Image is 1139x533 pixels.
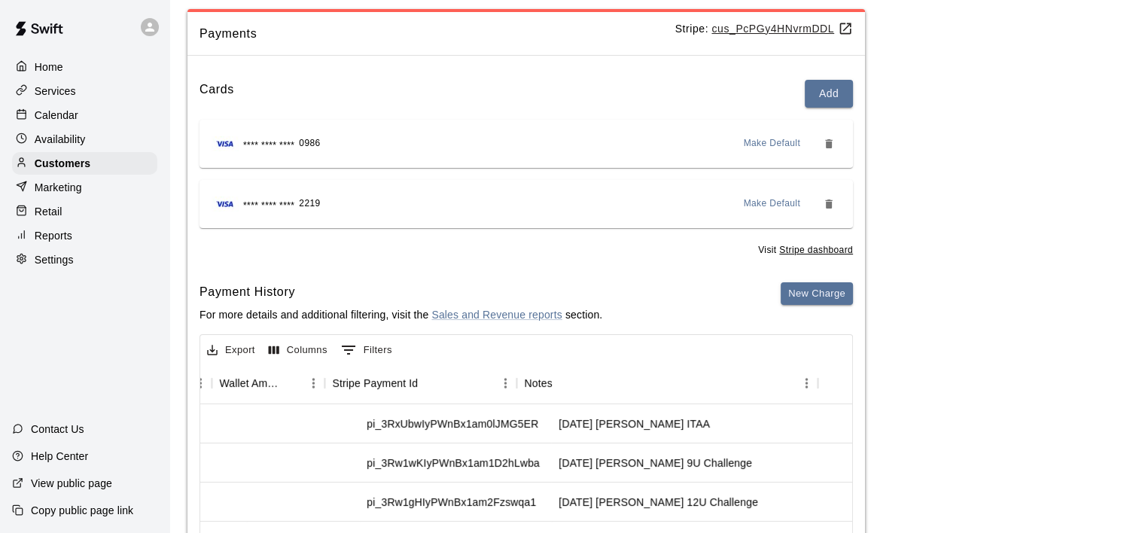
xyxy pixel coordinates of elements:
button: Make Default [738,192,807,216]
p: Customers [35,156,90,171]
p: Reports [35,228,72,243]
p: Marketing [35,180,82,195]
button: Remove [817,192,841,216]
a: Customers [12,152,157,175]
button: Select columns [265,339,331,362]
button: Make Default [738,132,807,156]
p: Calendar [35,108,78,123]
h6: Payment History [199,282,602,302]
button: Add [805,80,853,108]
button: Remove [817,132,841,156]
a: Reports [12,224,157,247]
a: Services [12,80,157,102]
span: Visit [758,243,853,258]
div: Wallet Amount [212,362,324,404]
button: Export [203,339,259,362]
p: Help Center [31,449,88,464]
div: 8-13-25 Wooten 9U Challenge [559,455,752,471]
button: Menu [494,372,516,394]
a: Sales and Revenue reports [431,309,562,321]
span: Payments [199,24,675,44]
p: Home [35,59,63,75]
button: Sort [553,373,574,394]
button: Show filters [337,338,396,362]
span: Make Default [744,196,801,212]
p: Stripe: [675,21,853,37]
button: Sort [418,373,439,394]
div: pi_3Rw1wKIyPWnBx1am1D2hLwba [367,455,540,471]
button: New Charge [781,282,853,306]
p: Services [35,84,76,99]
p: Retail [35,204,62,219]
p: Contact Us [31,422,84,437]
div: Stripe Payment Id [324,362,516,404]
h6: Cards [199,80,234,108]
span: Make Default [744,136,801,151]
a: Home [12,56,157,78]
button: Menu [795,372,818,394]
div: Notes [524,362,552,404]
a: cus_PcPGy4HNvrmDDL [711,23,853,35]
span: 2219 [299,196,320,212]
div: pi_3RxUbwIyPWnBx1am0lJMG5ER [367,416,538,431]
button: Menu [189,372,212,394]
a: Settings [12,248,157,271]
div: Stripe Payment Id [332,362,418,404]
a: Availability [12,128,157,151]
a: Calendar [12,104,157,126]
p: Availability [35,132,86,147]
a: Retail [12,200,157,223]
div: 8-13-25 Brandon Vaughn 12U Challenge [559,495,758,510]
div: Notes [516,362,818,404]
div: pi_3Rw1gHIyPWnBx1am2Fzswqa1 [367,495,536,510]
a: Marketing [12,176,157,199]
p: Copy public page link [31,503,133,518]
p: View public page [31,476,112,491]
p: Settings [35,252,74,267]
button: Sort [281,373,302,394]
img: Credit card brand logo [212,136,239,151]
div: 8-15-25 Honeycutt ITAA [559,416,710,431]
a: Stripe dashboard [779,245,853,255]
div: Wallet Amount [219,362,281,404]
div: Gift Card Amount [99,362,212,404]
button: Menu [302,372,324,394]
p: For more details and additional filtering, visit the section. [199,307,602,322]
span: 0986 [299,136,320,151]
img: Credit card brand logo [212,196,239,212]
